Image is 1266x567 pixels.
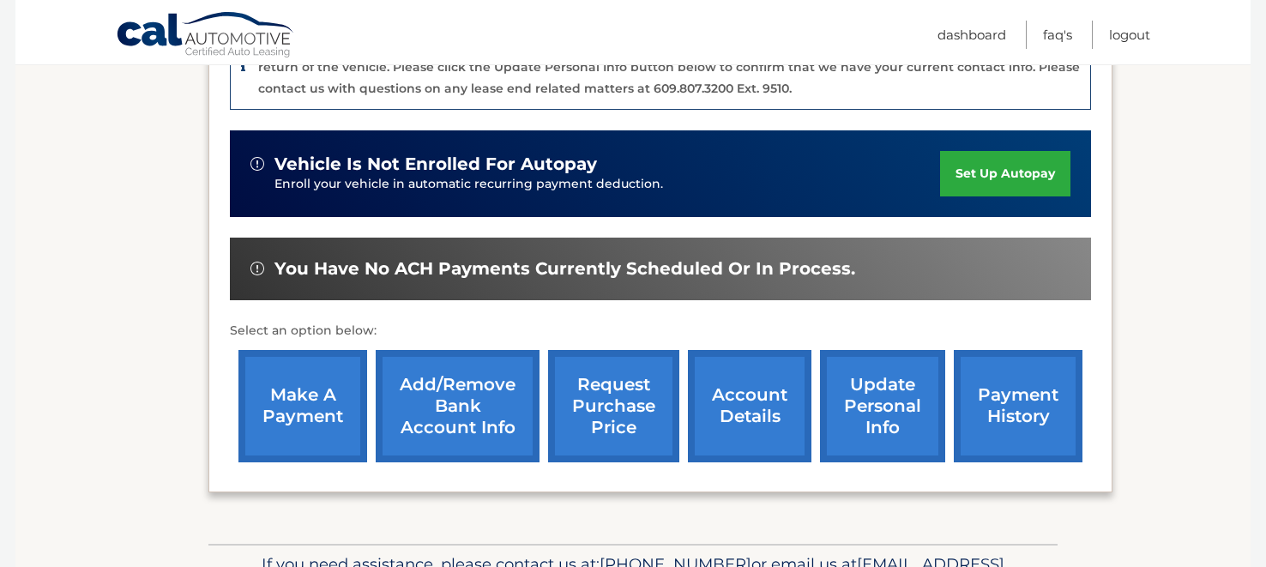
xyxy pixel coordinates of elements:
a: Logout [1109,21,1150,49]
a: account details [688,350,811,462]
img: alert-white.svg [250,157,264,171]
img: alert-white.svg [250,262,264,275]
p: Select an option below: [230,321,1091,341]
a: FAQ's [1043,21,1072,49]
p: Enroll your vehicle in automatic recurring payment deduction. [274,175,940,194]
a: Dashboard [937,21,1006,49]
p: The end of your lease is approaching soon. A member of our lease end team will be in touch soon t... [258,39,1080,96]
a: Cal Automotive [116,11,296,61]
a: request purchase price [548,350,679,462]
a: payment history [954,350,1082,462]
span: You have no ACH payments currently scheduled or in process. [274,258,855,280]
a: set up autopay [940,151,1070,196]
a: make a payment [238,350,367,462]
a: update personal info [820,350,945,462]
span: vehicle is not enrolled for autopay [274,154,597,175]
a: Add/Remove bank account info [376,350,540,462]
